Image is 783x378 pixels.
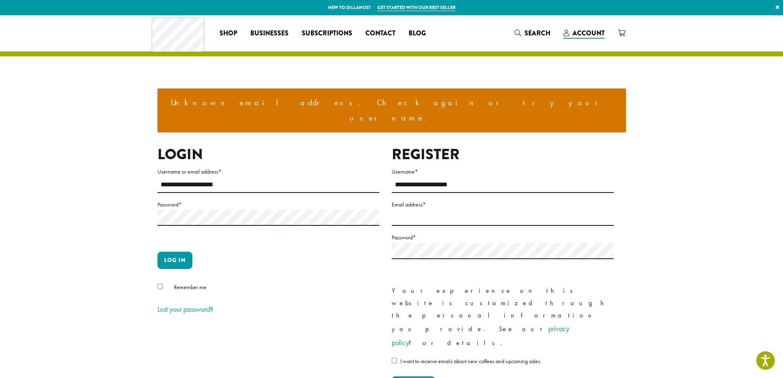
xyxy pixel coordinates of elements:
span: Contact [365,28,395,39]
span: Remember me [174,283,206,291]
a: Get started with our best seller [377,4,455,11]
label: Username [392,167,614,177]
label: Username or email address [157,167,379,177]
span: Blog [409,28,426,39]
h2: Register [392,146,614,163]
h2: Login [157,146,379,163]
a: Search [508,26,557,40]
span: Shop [219,28,237,39]
a: Lost your password? [157,304,213,314]
input: I want to receive emails about new coffees and upcoming sales. [392,358,397,363]
label: Password [392,232,614,243]
a: privacy policy [392,324,569,347]
p: Your experience on this website is customized through the personal information you provide. See o... [392,285,614,350]
button: Log in [157,252,192,269]
label: Email address [392,199,614,210]
li: Unknown email address. Check again or try your username. [164,95,619,126]
span: Businesses [250,28,289,39]
label: Password [157,199,379,210]
span: I want to receive emails about new coffees and upcoming sales. [400,357,541,365]
span: Search [524,28,550,38]
span: Subscriptions [302,28,352,39]
a: Shop [213,27,244,40]
span: Account [573,28,605,38]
